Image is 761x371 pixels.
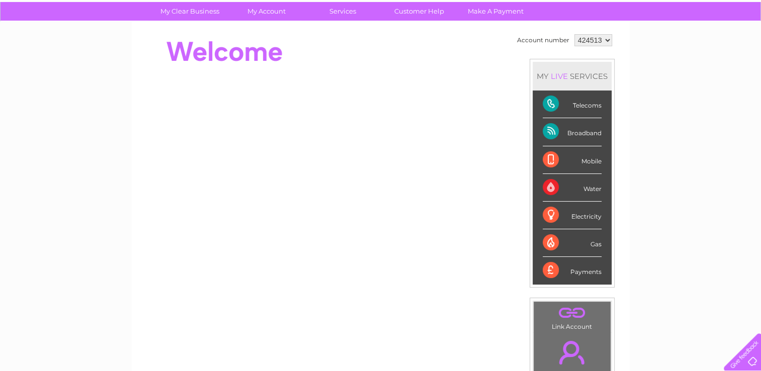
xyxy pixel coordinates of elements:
a: Energy [609,43,631,50]
div: MY SERVICES [533,62,612,90]
div: Telecoms [543,90,602,118]
a: Services [301,2,384,21]
td: Link Account [533,301,611,333]
a: My Account [225,2,308,21]
div: Electricity [543,202,602,229]
td: Account number [515,32,572,49]
div: Clear Business is a trading name of Verastar Limited (registered in [GEOGRAPHIC_DATA] No. 3667643... [143,6,619,49]
img: logo.png [27,26,78,57]
a: 0333 014 3131 [571,5,641,18]
a: . [536,335,608,370]
div: Gas [543,229,602,257]
a: Water [584,43,603,50]
a: Customer Help [378,2,461,21]
a: Telecoms [637,43,667,50]
div: LIVE [549,71,570,81]
div: Broadband [543,118,602,146]
a: Make A Payment [454,2,537,21]
a: My Clear Business [148,2,231,21]
a: Log out [728,43,751,50]
div: Mobile [543,146,602,174]
div: Payments [543,257,602,284]
a: Contact [694,43,719,50]
a: Blog [673,43,688,50]
div: Water [543,174,602,202]
a: . [536,304,608,322]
